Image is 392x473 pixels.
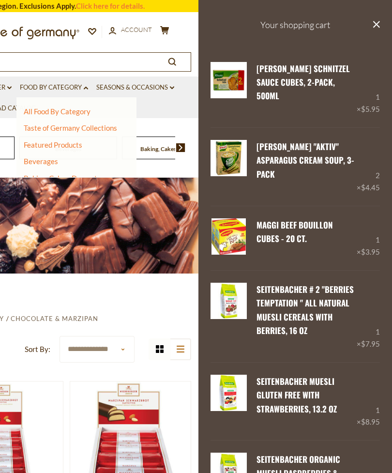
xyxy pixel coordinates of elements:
a: [PERSON_NAME] "Aktiv" Asparagus Cream Soup, 3-pack [256,140,354,180]
a: Seitenbacher Muesli Gluten Free with Strawberries, 13.2 oz [256,375,337,415]
a: Baking, Cakes, Desserts [24,174,101,183]
div: 1 × [357,375,380,428]
a: Chocolate & Marzipan [11,315,98,322]
a: Seitenbacher # 2 "Berries Temptation " All Natural Muesli Cereals with Berries, 16 oz [211,283,247,350]
span: Account [121,26,152,33]
div: 2 × [357,140,380,194]
div: 1 × [357,283,380,350]
a: Account [109,25,152,35]
a: Knorr Schnitzel Sauce cubes [211,62,247,116]
a: [PERSON_NAME] Schnitzel Sauce Cubes, 2-pack, 500ml [256,62,350,102]
img: Knorr "Aktiv" Asparagus Cream Soup, 3-pack [211,140,247,176]
div: 1 × [357,62,380,116]
img: next arrow [176,143,185,152]
span: $3.95 [361,247,380,256]
a: Maggi Beef Bouillon Cubes - 20 ct. [256,219,333,244]
label: Sort By: [25,343,50,355]
a: Seasons & Occasions [96,82,174,93]
a: Baking, Cakes, Desserts [140,145,201,153]
a: All Food By Category [24,107,90,116]
span: $5.95 [361,105,380,113]
a: Food By Category [20,82,88,93]
img: Seitenbacher Muesli Gluten Free with Strawberries, 13.2 oz [211,375,247,411]
img: Maggi Beef Bouillon Cubes [211,218,247,255]
div: 1 × [357,218,380,258]
span: $8.95 [361,417,380,426]
span: $4.45 [361,183,380,192]
img: Knorr Schnitzel Sauce cubes [211,62,247,98]
span: $7.95 [361,339,380,348]
img: Seitenbacher # 2 "Berries Temptation " All Natural Muesli Cereals with Berries, 16 oz [211,283,247,319]
a: Knorr "Aktiv" Asparagus Cream Soup, 3-pack [211,140,247,194]
a: Beverages [24,157,58,166]
a: Seitenbacher Muesli Gluten Free with Strawberries, 13.2 oz [211,375,247,428]
a: Featured Products [24,140,82,149]
a: Taste of Germany Collections [24,123,117,132]
a: Maggi Beef Bouillon Cubes [211,218,247,258]
a: Click here for details. [76,1,145,10]
a: Seitenbacher # 2 "Berries Temptation " All Natural Muesli Cereals with Berries, 16 oz [256,283,354,336]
